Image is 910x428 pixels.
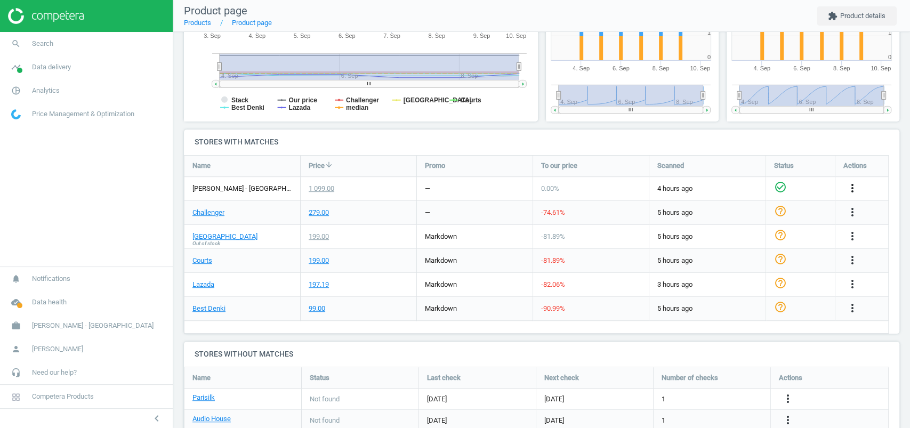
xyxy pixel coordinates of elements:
span: Actions [779,373,802,383]
span: Scanned [657,161,684,171]
div: 199.00 [309,256,329,265]
i: help_outline [774,205,787,217]
i: help_outline [774,301,787,313]
span: [DATE] [427,394,528,404]
tspan: 8. Sep [429,33,446,39]
span: 5 hours ago [657,256,758,265]
i: more_vert [846,182,859,195]
img: wGWNvw8QSZomAAAAABJRU5ErkJggg== [11,109,21,119]
span: Search [32,39,53,49]
tspan: 6. Sep [793,65,810,71]
span: To our price [541,161,577,171]
span: [DATE] [544,416,564,425]
span: Name [192,373,211,383]
span: -81.89 % [541,232,565,240]
text: 1 [707,29,710,36]
text: 1 [888,29,891,36]
span: -82.06 % [541,280,565,288]
span: Notifications [32,274,70,284]
span: 0.00 % [541,184,559,192]
button: chevron_left [143,411,170,425]
span: Price Management & Optimization [32,109,134,119]
div: 199.00 [309,232,329,241]
span: Last check [427,373,461,383]
span: Not found [310,394,340,404]
i: more_vert [846,230,859,243]
span: -74.61 % [541,208,565,216]
i: extension [828,11,837,21]
span: Name [192,161,211,171]
button: more_vert [846,278,859,292]
span: Data delivery [32,62,71,72]
span: Not found [310,416,340,425]
span: markdown [425,280,457,288]
span: Competera Products [32,392,94,401]
button: extensionProduct details [817,6,897,26]
button: more_vert [846,206,859,220]
tspan: 4. Sep [753,65,770,71]
h4: Stores with matches [184,130,899,155]
tspan: 10. Sep [871,65,891,71]
div: 197.19 [309,280,329,289]
div: — [425,208,430,217]
span: -90.99 % [541,304,565,312]
span: 3 hours ago [657,280,758,289]
text: 0 [888,54,891,60]
button: more_vert [846,230,859,244]
span: markdown [425,304,457,312]
span: Product page [184,4,247,17]
i: more_vert [846,254,859,267]
div: 99.00 [309,304,325,313]
i: more_vert [846,206,859,219]
tspan: Lazada [289,104,311,111]
i: arrow_downward [325,160,333,169]
i: cloud_done [6,292,26,312]
tspan: 8. Sep [652,65,669,71]
span: Actions [843,161,867,171]
i: more_vert [782,392,794,405]
i: help_outline [774,229,787,241]
tspan: 7. Sep [383,33,400,39]
tspan: Challenger [346,96,379,104]
tspan: 10. Sep [506,33,526,39]
button: more_vert [782,414,794,427]
span: [PERSON_NAME] - [GEOGRAPHIC_DATA] [32,321,154,330]
tspan: 10. Sep [690,65,710,71]
a: Best Denki [192,304,226,313]
button: more_vert [846,302,859,316]
tspan: 5. Sep [294,33,311,39]
span: Promo [425,161,445,171]
i: more_vert [846,302,859,314]
div: — [425,184,430,193]
span: 1 [662,394,665,404]
h4: Stores without matches [184,342,899,367]
div: 279.00 [309,208,329,217]
span: [DATE] [544,394,564,404]
span: markdown [425,256,457,264]
i: search [6,34,26,54]
span: Price [309,161,325,171]
i: help_outline [774,277,787,289]
tspan: Stack [231,96,248,104]
span: 5 hours ago [657,304,758,313]
text: 0 [707,54,710,60]
i: help_outline [774,253,787,265]
span: Analytics [32,86,60,95]
span: [DATE] [427,416,528,425]
i: notifications [6,269,26,289]
a: Product page [232,19,272,27]
a: Lazada [192,280,214,289]
span: 5 hours ago [657,208,758,217]
tspan: 3. Sep [204,33,221,39]
i: more_vert [782,414,794,426]
a: Parisilk [192,393,215,402]
a: [GEOGRAPHIC_DATA] [192,232,257,241]
span: 5 hours ago [657,232,758,241]
a: Courts [192,256,212,265]
tspan: Courts [461,96,481,104]
span: markdown [425,232,457,240]
span: [PERSON_NAME] [32,344,83,354]
i: timeline [6,57,26,77]
a: Audio House [192,414,231,424]
span: 1 [662,416,665,425]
